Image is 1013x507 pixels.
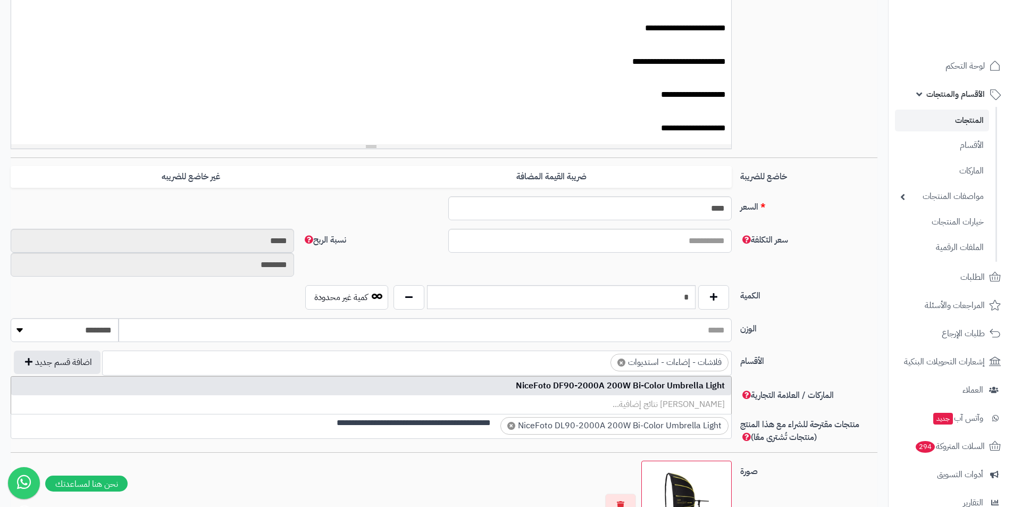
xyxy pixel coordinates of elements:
a: العملاء [895,377,1007,403]
span: إشعارات التحويلات البنكية [904,354,985,369]
label: الأقسام [736,351,882,368]
span: السلات المتروكة [915,439,985,454]
a: مواصفات المنتجات [895,185,989,208]
span: جديد [933,413,953,425]
label: الوزن [736,318,882,335]
li: NiceFoto DF90-2000A 200W Bi-Color Umbrella Light [11,377,731,395]
span: وآتس آب [932,411,983,426]
a: المنتجات [895,110,989,131]
label: الكمية [736,285,882,302]
a: السلات المتروكة294 [895,434,1007,459]
span: العملاء [962,383,983,397]
a: المراجعات والأسئلة [895,293,1007,318]
span: المراجعات والأسئلة [925,298,985,313]
a: أدوات التسويق [895,462,1007,487]
span: طلبات الإرجاع [942,326,985,341]
label: غير خاضع للضريبه [11,166,371,188]
span: نسبة الربح [303,234,346,246]
a: خيارات المنتجات [895,211,989,234]
label: ضريبة القيمة المضافة [371,166,732,188]
span: لوحة التحكم [945,59,985,73]
button: اضافة قسم جديد [14,351,101,374]
span: 294 [916,441,935,453]
span: الماركات / العلامة التجارية [740,389,834,402]
a: لوحة التحكم [895,53,1007,79]
a: الماركات [895,160,989,182]
label: السعر [736,196,882,213]
a: إشعارات التحويلات البنكية [895,349,1007,375]
span: × [617,359,625,367]
span: الطلبات [960,270,985,285]
a: وآتس آبجديد [895,405,1007,431]
li: NiceFoto DL90-2000A 200W Bi-Color Umbrella Light [500,417,729,435]
a: الطلبات [895,264,1007,290]
li: فلاشات - إضاءات - استديوات [610,354,729,371]
span: منتجات مقترحة للشراء مع هذا المنتج (منتجات تُشترى معًا) [740,418,859,444]
a: طلبات الإرجاع [895,321,1007,346]
span: أدوات التسويق [937,467,983,482]
a: الملفات الرقمية [895,236,989,259]
a: الأقسام [895,134,989,157]
span: × [507,422,515,430]
span: سعر التكلفة [740,234,788,246]
label: خاضع للضريبة [736,166,882,183]
label: صورة [736,461,882,478]
li: [PERSON_NAME] نتائج إضافية... [11,395,731,414]
span: الأقسام والمنتجات [926,87,985,102]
